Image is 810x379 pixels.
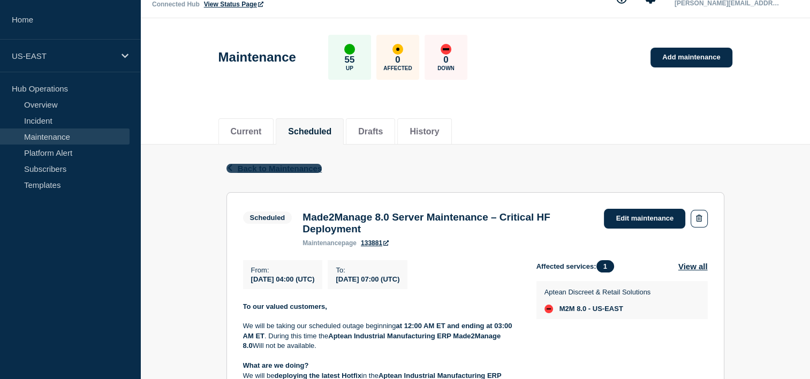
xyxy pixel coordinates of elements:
[410,127,439,137] button: History
[344,44,355,55] div: up
[536,260,619,272] span: Affected services:
[204,1,263,8] a: View Status Page
[336,275,399,283] span: [DATE] 07:00 (UTC)
[243,211,292,224] span: Scheduled
[650,48,732,67] a: Add maintenance
[346,65,353,71] p: Up
[243,322,514,339] strong: at 12:00 AM ET and ending at 03:00 AM ET
[302,211,593,235] h3: Made2Manage 8.0 Server Maintenance – Critical HF Deployment
[336,266,399,274] p: To :
[559,305,623,313] span: M2M 8.0 - US-EAST
[383,65,412,71] p: Affected
[437,65,455,71] p: Down
[243,361,309,369] strong: What are we doing?
[231,127,262,137] button: Current
[226,164,322,173] button: Back to Maintenances
[152,1,200,8] p: Connected Hub
[361,239,389,247] a: 133881
[358,127,383,137] button: Drafts
[395,55,400,65] p: 0
[544,305,553,313] div: down
[251,266,315,274] p: From :
[441,44,451,55] div: down
[238,164,322,173] span: Back to Maintenances
[678,260,708,272] button: View all
[443,55,448,65] p: 0
[302,239,357,247] p: page
[243,302,327,310] strong: To our valued customers,
[243,332,503,350] strong: Aptean Industrial Manufacturing ERP Made2Manage 8.0
[604,209,685,229] a: Edit maintenance
[12,51,115,60] p: US-EAST
[251,275,315,283] span: [DATE] 04:00 (UTC)
[288,127,331,137] button: Scheduled
[596,260,614,272] span: 1
[392,44,403,55] div: affected
[243,321,519,351] p: We will be taking our scheduled outage beginning . During this time the Will not be available.
[344,55,354,65] p: 55
[302,239,342,247] span: maintenance
[544,288,651,296] p: Aptean Discreet & Retail Solutions
[218,50,296,65] h1: Maintenance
